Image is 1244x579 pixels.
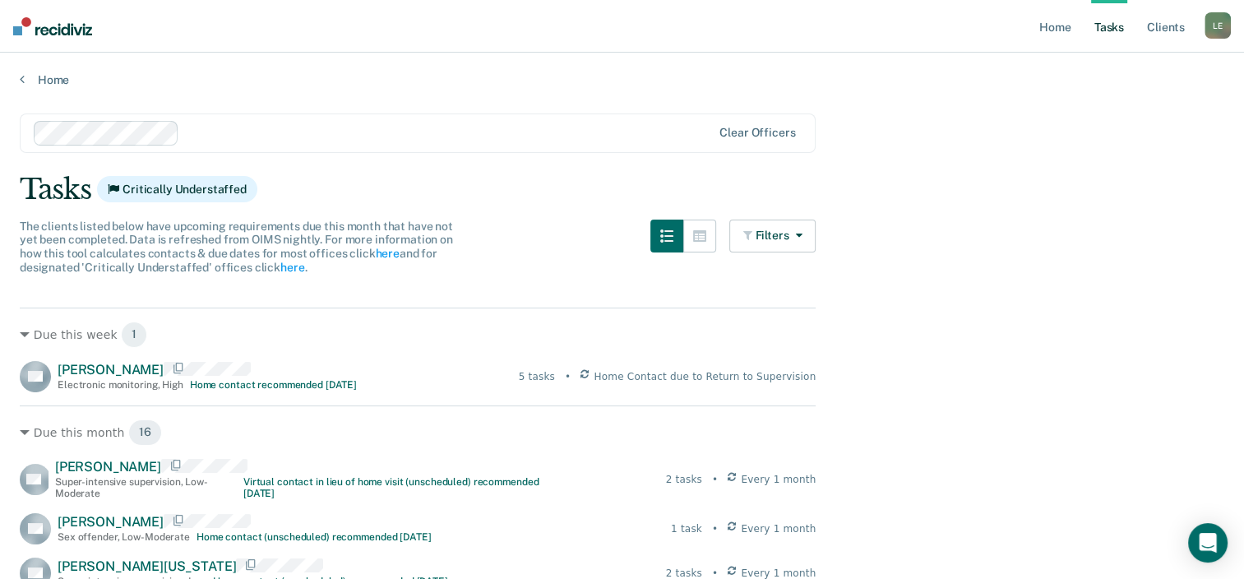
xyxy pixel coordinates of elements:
[729,220,816,252] button: Filters
[666,472,702,487] div: 2 tasks
[58,558,236,574] span: [PERSON_NAME][US_STATE]
[55,476,237,500] div: Super-intensive supervision , Low-Moderate
[712,521,718,536] div: •
[594,369,816,384] span: Home Contact due to Return to Supervision
[121,322,147,348] span: 1
[197,531,432,543] div: Home contact (unscheduled) recommended [DATE]
[58,379,183,391] div: Electronic monitoring , High
[97,176,257,202] span: Critically Understaffed
[375,247,399,260] a: here
[58,531,190,543] div: Sex offender , Low-Moderate
[190,379,357,391] div: Home contact recommended [DATE]
[58,514,164,530] span: [PERSON_NAME]
[712,472,718,487] div: •
[671,521,702,536] div: 1 task
[243,476,545,500] div: Virtual contact in lieu of home visit (unscheduled) recommended [DATE]
[20,173,1224,206] div: Tasks
[20,72,1224,87] a: Home
[280,261,304,274] a: here
[565,369,571,384] div: •
[741,521,816,536] span: Every 1 month
[719,126,795,140] div: Clear officers
[1205,12,1231,39] button: LE
[20,419,816,446] div: Due this month 16
[55,459,161,475] span: [PERSON_NAME]
[128,419,162,446] span: 16
[1205,12,1231,39] div: L E
[519,369,555,384] div: 5 tasks
[13,17,92,35] img: Recidiviz
[741,472,816,487] span: Every 1 month
[58,362,164,378] span: [PERSON_NAME]
[20,322,816,348] div: Due this week 1
[20,220,453,274] span: The clients listed below have upcoming requirements due this month that have not yet been complet...
[1188,523,1228,563] div: Open Intercom Messenger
